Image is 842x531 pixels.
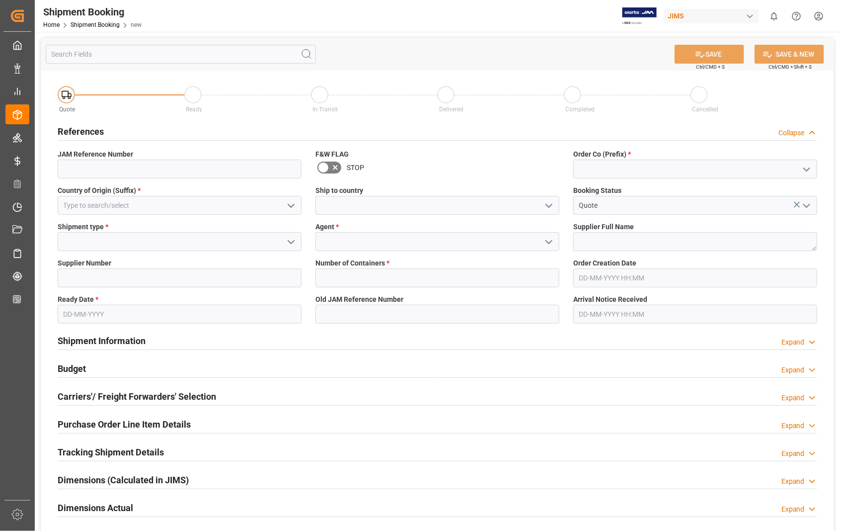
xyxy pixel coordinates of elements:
span: Arrival Notice Received [573,294,647,305]
h2: Budget [58,362,86,375]
span: Supplier Full Name [573,222,634,232]
button: open menu [283,198,298,213]
button: Help Center [785,5,808,27]
button: show 0 new notifications [763,5,785,27]
span: Order Co (Prefix) [573,149,631,160]
span: Ctrl/CMD + Shift + S [768,63,812,71]
a: Shipment Booking [71,21,120,28]
h2: Tracking Shipment Details [58,445,164,459]
input: DD-MM-YYYY [58,305,302,324]
span: Ready Date [58,294,98,305]
button: open menu [798,198,813,213]
div: Expand [781,448,805,459]
span: JAM Reference Number [58,149,133,160]
span: Old JAM Reference Number [315,294,403,305]
h2: Shipment Information [58,334,146,348]
button: open menu [283,234,298,250]
span: Supplier Number [58,258,111,268]
div: Expand [781,504,805,515]
h2: References [58,125,104,138]
span: Ready [186,106,202,113]
span: Delivered [439,106,463,113]
button: open menu [540,234,555,250]
div: Shipment Booking [43,4,142,19]
button: open menu [540,198,555,213]
span: Agent [315,222,339,232]
h2: Dimensions Actual [58,501,133,515]
span: F&W FLAG [315,149,349,160]
button: SAVE & NEW [755,45,824,64]
div: JIMS [664,9,759,23]
span: Number of Containers [315,258,389,268]
div: Expand [781,365,805,375]
span: Ctrl/CMD + S [696,63,725,71]
span: Shipment type [58,222,108,232]
span: STOP [347,163,364,173]
button: SAVE [675,45,744,64]
div: Expand [781,421,805,431]
img: Exertis%20JAM%20-%20Email%20Logo.jpg_1722504956.jpg [622,7,657,25]
div: Expand [781,476,805,487]
div: Collapse [778,128,805,138]
span: Cancelled [692,106,719,113]
div: Expand [781,393,805,403]
button: JIMS [664,6,763,25]
span: Booking Status [573,185,621,196]
div: Expand [781,337,805,348]
a: Home [43,21,60,28]
input: DD-MM-YYYY HH:MM [573,305,817,324]
span: Quote [60,106,76,113]
input: Type to search/select [58,196,302,215]
h2: Purchase Order Line Item Details [58,418,191,431]
span: Ship to country [315,185,363,196]
input: DD-MM-YYYY HH:MM [573,268,817,287]
span: In-Transit [312,106,338,113]
button: open menu [798,162,813,177]
h2: Carriers'/ Freight Forwarders' Selection [58,390,216,403]
span: Order Creation Date [573,258,636,268]
span: Completed [566,106,595,113]
h2: Dimensions (Calculated in JIMS) [58,473,189,487]
input: Search Fields [46,45,316,64]
span: Country of Origin (Suffix) [58,185,141,196]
